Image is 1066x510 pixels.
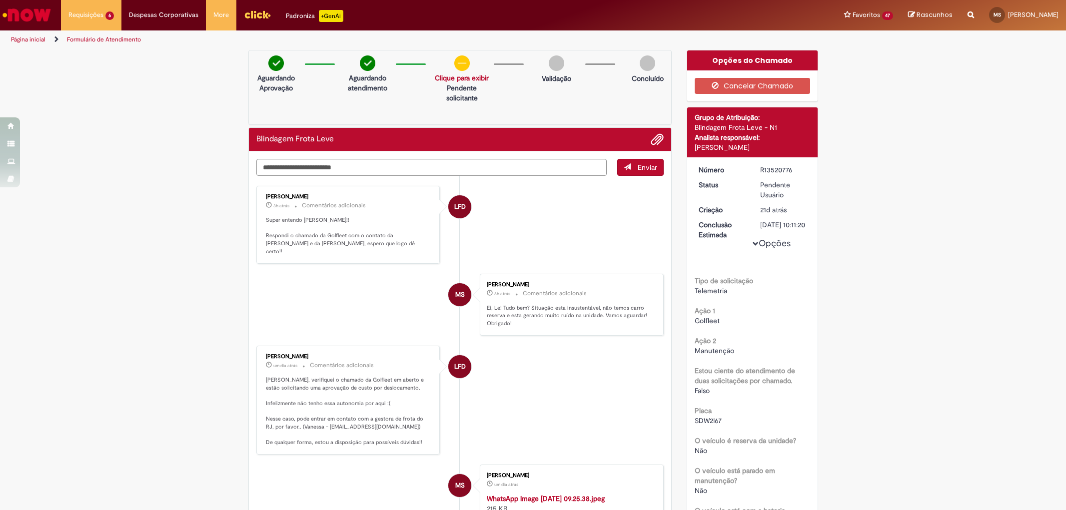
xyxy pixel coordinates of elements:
[695,286,727,295] span: Telemetria
[360,55,375,71] img: check-circle-green.png
[448,474,471,497] div: Maxuel de Oliveira Silva
[1008,10,1059,19] span: [PERSON_NAME]
[266,194,432,200] div: [PERSON_NAME]
[273,363,297,369] time: 30/09/2025 11:23:52
[310,361,374,370] small: Comentários adicionais
[760,205,807,215] div: 11/09/2025 10:28:03
[266,354,432,360] div: [PERSON_NAME]
[651,133,664,146] button: Adicionar anexos
[273,203,289,209] time: 01/10/2025 11:44:46
[760,180,807,200] div: Pendente Usuário
[67,35,141,43] a: Formulário de Atendimento
[760,205,787,214] span: 21d atrás
[494,482,518,488] span: um dia atrás
[882,11,893,20] span: 47
[302,201,366,210] small: Comentários adicionais
[454,55,470,71] img: circle-minus.png
[638,163,657,172] span: Enviar
[448,195,471,218] div: Leticia Ferreira Dantas De Almeida
[691,205,753,215] dt: Criação
[695,406,712,415] b: Placa
[494,291,510,297] time: 01/10/2025 08:50:45
[760,165,807,175] div: R13520776
[695,306,715,315] b: Ação 1
[268,55,284,71] img: check-circle-green.png
[7,30,703,49] ul: Trilhas de página
[695,78,810,94] button: Cancelar Chamado
[695,486,707,495] span: Não
[853,10,880,20] span: Favoritos
[1,5,52,25] img: ServiceNow
[448,283,471,306] div: Maxuel de Oliveira Silva
[266,376,432,447] p: [PERSON_NAME], verifiquei o chamado da Golfleet em aberto e estão solicitando uma aprovação de cu...
[11,35,45,43] a: Página inicial
[695,446,707,455] span: Não
[691,165,753,175] dt: Número
[695,132,810,142] div: Analista responsável:
[695,466,775,485] b: O veículo está parado em manutenção?
[454,355,466,379] span: LFD
[917,10,953,19] span: Rascunhos
[68,10,103,20] span: Requisições
[487,473,653,479] div: [PERSON_NAME]
[256,135,334,144] h2: Blindagem Frota Leve Histórico de tíquete
[695,346,734,355] span: Manutenção
[448,355,471,378] div: Leticia Ferreira Dantas De Almeida
[435,83,489,103] p: Pendente solicitante
[695,336,716,345] b: Ação 2
[494,482,518,488] time: 30/09/2025 09:26:19
[994,11,1001,18] span: MS
[549,55,564,71] img: img-circle-grey.png
[695,416,722,425] span: SDW2I67
[435,73,489,82] a: Clique para exibir
[695,386,710,395] span: Falso
[640,55,655,71] img: img-circle-grey.png
[695,366,795,385] b: Estou ciente do atendimento de duas solicitações por chamado.
[908,10,953,20] a: Rascunhos
[695,276,753,285] b: Tipo de solicitação
[695,112,810,122] div: Grupo de Atribuição:
[691,220,753,240] dt: Conclusão Estimada
[487,494,605,503] a: WhatsApp Image [DATE] 09.25.38.jpeg
[542,73,571,83] p: Validação
[760,220,807,230] div: [DATE] 10:11:20
[244,7,271,22] img: click_logo_yellow_360x200.png
[344,73,391,93] p: Aguardando atendimento
[695,316,720,325] span: Golfleet
[687,50,818,70] div: Opções do Chamado
[494,291,510,297] span: 6h atrás
[256,159,607,176] textarea: Digite sua mensagem aqui...
[319,10,343,22] p: +GenAi
[691,180,753,190] dt: Status
[273,203,289,209] span: 3h atrás
[487,304,653,328] p: Ei, Le! Tudo bem? Situação esta insustentável, não temos carro reserva e esta gerando muito ruído...
[213,10,229,20] span: More
[632,73,664,83] p: Concluído
[454,195,466,219] span: LFD
[286,10,343,22] div: Padroniza
[129,10,198,20] span: Despesas Corporativas
[487,282,653,288] div: [PERSON_NAME]
[266,216,432,256] p: Super entendo [PERSON_NAME]!! Respondi o chamado da Golfleet com o contato da [PERSON_NAME] e da ...
[760,205,787,214] time: 11/09/2025 10:28:03
[695,436,796,445] b: O veículo é reserva da unidade?
[695,122,810,132] div: Blindagem Frota Leve - N1
[523,289,587,298] small: Comentários adicionais
[455,474,465,498] span: MS
[617,159,664,176] button: Enviar
[253,73,300,93] p: Aguardando Aprovação
[105,11,114,20] span: 6
[695,142,810,152] div: [PERSON_NAME]
[273,363,297,369] span: um dia atrás
[455,283,465,307] span: MS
